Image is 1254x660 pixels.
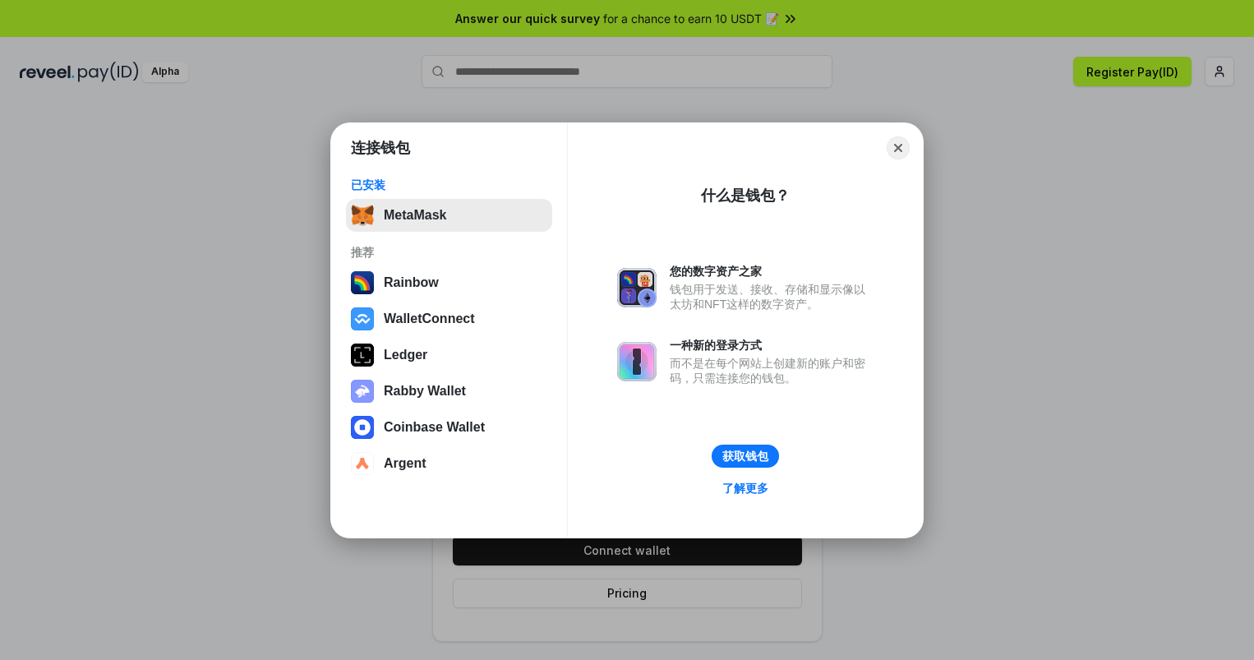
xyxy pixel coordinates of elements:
div: Coinbase Wallet [384,420,485,435]
div: 您的数字资产之家 [670,264,874,279]
div: MetaMask [384,208,446,223]
button: Rabby Wallet [346,375,552,408]
div: 推荐 [351,245,547,260]
img: svg+xml,%3Csvg%20width%3D%22120%22%20height%3D%22120%22%20viewBox%3D%220%200%20120%20120%22%20fil... [351,271,374,294]
div: 什么是钱包？ [701,186,790,205]
button: 获取钱包 [712,445,779,468]
img: svg+xml,%3Csvg%20xmlns%3D%22http%3A%2F%2Fwww.w3.org%2F2000%2Fsvg%22%20fill%3D%22none%22%20viewBox... [351,380,374,403]
div: 钱包用于发送、接收、存储和显示像以太坊和NFT这样的数字资产。 [670,282,874,312]
button: WalletConnect [346,302,552,335]
div: Ledger [384,348,427,362]
div: 获取钱包 [722,449,768,464]
button: Close [887,136,910,159]
img: svg+xml,%3Csvg%20fill%3D%22none%22%20height%3D%2233%22%20viewBox%3D%220%200%2035%2033%22%20width%... [351,204,374,227]
div: Rabby Wallet [384,384,466,399]
img: svg+xml,%3Csvg%20width%3D%2228%22%20height%3D%2228%22%20viewBox%3D%220%200%2028%2028%22%20fill%3D... [351,307,374,330]
div: WalletConnect [384,312,475,326]
div: Rainbow [384,275,439,290]
button: Argent [346,447,552,480]
img: svg+xml,%3Csvg%20xmlns%3D%22http%3A%2F%2Fwww.w3.org%2F2000%2Fsvg%22%20width%3D%2228%22%20height%3... [351,344,374,367]
div: 已安装 [351,178,547,192]
a: 了解更多 [712,478,778,499]
div: 一种新的登录方式 [670,338,874,353]
img: svg+xml,%3Csvg%20width%3D%2228%22%20height%3D%2228%22%20viewBox%3D%220%200%2028%2028%22%20fill%3D... [351,416,374,439]
img: svg+xml,%3Csvg%20width%3D%2228%22%20height%3D%2228%22%20viewBox%3D%220%200%2028%2028%22%20fill%3D... [351,452,374,475]
button: Rainbow [346,266,552,299]
h1: 连接钱包 [351,138,410,158]
div: 而不是在每个网站上创建新的账户和密码，只需连接您的钱包。 [670,356,874,385]
img: svg+xml,%3Csvg%20xmlns%3D%22http%3A%2F%2Fwww.w3.org%2F2000%2Fsvg%22%20fill%3D%22none%22%20viewBox... [617,268,657,307]
button: Ledger [346,339,552,372]
button: Coinbase Wallet [346,411,552,444]
div: 了解更多 [722,481,768,496]
button: MetaMask [346,199,552,232]
img: svg+xml,%3Csvg%20xmlns%3D%22http%3A%2F%2Fwww.w3.org%2F2000%2Fsvg%22%20fill%3D%22none%22%20viewBox... [617,342,657,381]
div: Argent [384,456,426,471]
